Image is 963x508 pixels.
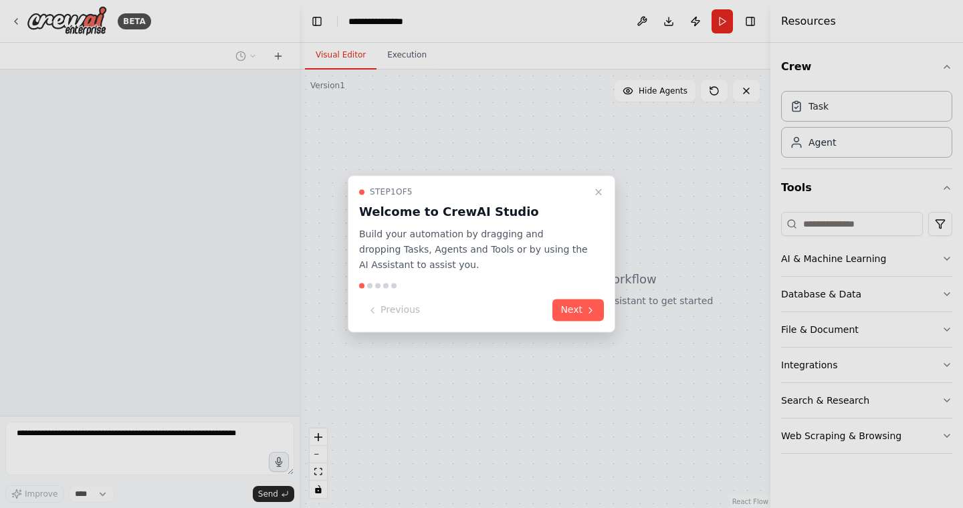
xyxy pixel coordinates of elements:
span: Step 1 of 5 [370,186,413,197]
button: Next [552,299,604,322]
button: Close walkthrough [591,184,607,200]
p: Build your automation by dragging and dropping Tasks, Agents and Tools or by using the AI Assista... [359,227,588,272]
button: Previous [359,299,428,322]
h3: Welcome to CrewAI Studio [359,203,588,221]
button: Hide left sidebar [308,12,326,31]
